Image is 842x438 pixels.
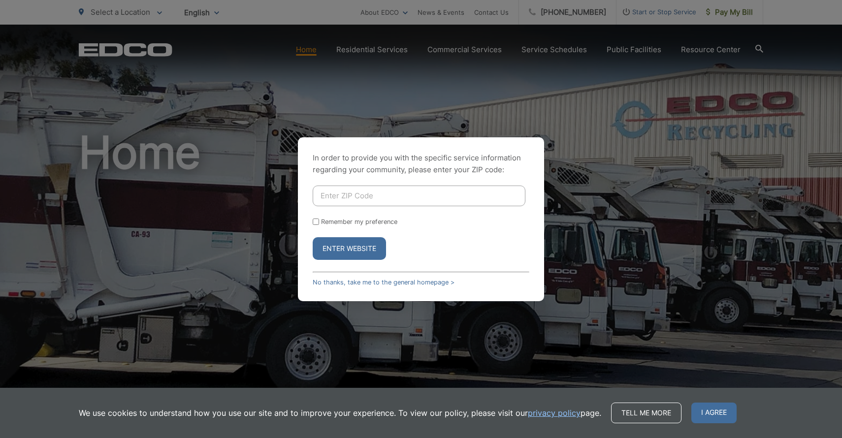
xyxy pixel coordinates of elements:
p: We use cookies to understand how you use our site and to improve your experience. To view our pol... [79,407,601,419]
a: No thanks, take me to the general homepage > [313,279,454,286]
p: In order to provide you with the specific service information regarding your community, please en... [313,152,529,176]
label: Remember my preference [321,218,397,225]
input: Enter ZIP Code [313,186,525,206]
span: I agree [691,403,737,423]
a: privacy policy [528,407,581,419]
button: Enter Website [313,237,386,260]
a: Tell me more [611,403,681,423]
